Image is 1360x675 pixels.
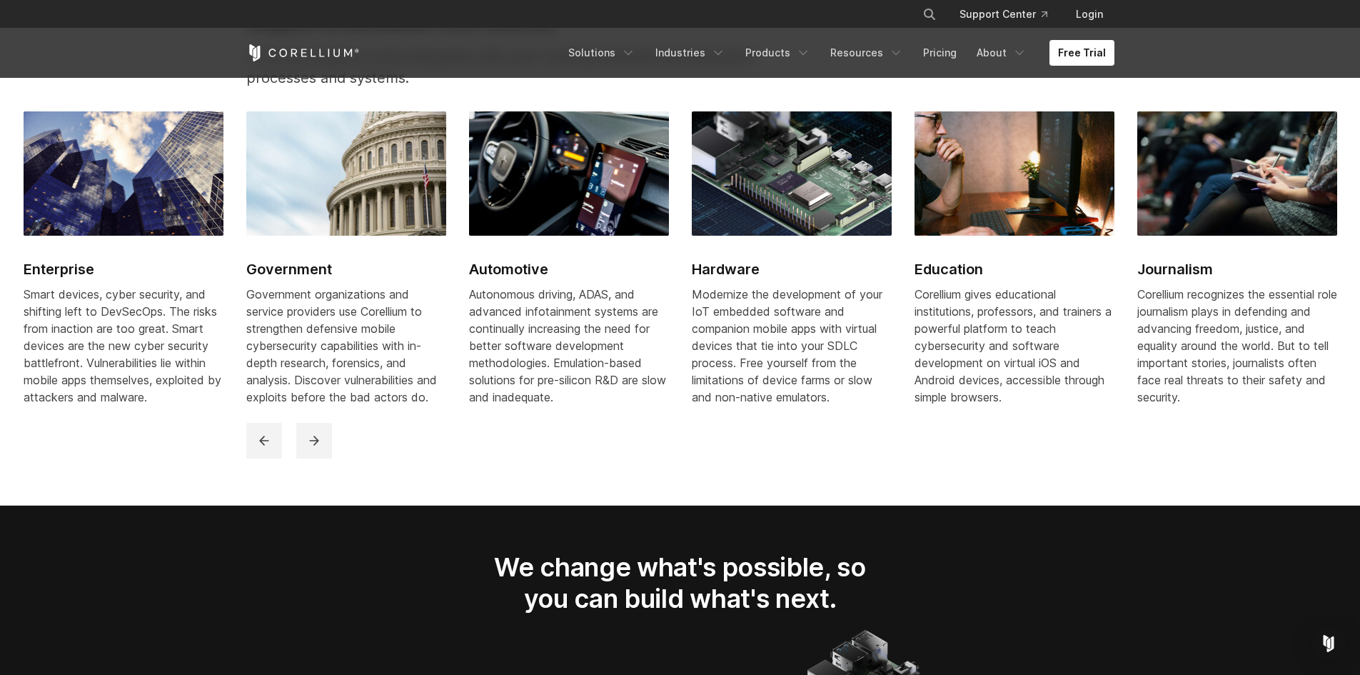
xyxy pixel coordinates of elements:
[915,111,1114,236] img: Education
[469,111,669,236] img: Automotive
[470,551,890,615] h2: We change what's possible, so you can build what's next.
[1137,111,1337,236] img: Journalism
[968,40,1035,66] a: About
[24,286,223,406] div: Smart devices, cyber security, and shifting left to DevSecOps. The risks from inaction are too gr...
[737,40,819,66] a: Products
[469,286,669,406] div: Autonomous driving, ADAS, and advanced infotainment systems are continually increasing the need f...
[1064,1,1114,27] a: Login
[905,1,1114,27] div: Navigation Menu
[246,259,446,280] h2: Government
[1137,286,1337,406] div: Corellium recognizes the essential role journalism plays in defending and advancing freedom, just...
[915,111,1114,423] a: Education Education Corellium gives educational institutions, professors, and trainers a powerful...
[560,40,644,66] a: Solutions
[692,111,892,236] img: Hardware
[246,286,446,406] div: Government organizations and service providers use Corellium to strengthen defensive mobile cyber...
[1311,626,1346,661] div: Open Intercom Messenger
[692,259,892,280] h2: Hardware
[1137,259,1337,280] h2: Journalism
[915,40,965,66] a: Pricing
[246,423,282,459] button: previous
[915,259,1114,280] h2: Education
[246,111,446,423] a: Government Government Government organizations and service providers use Corellium to strengthen ...
[296,423,332,459] button: next
[560,40,1114,66] div: Navigation Menu
[469,111,669,423] a: Automotive Automotive Autonomous driving, ADAS, and advanced infotainment systems are continually...
[948,1,1059,27] a: Support Center
[917,1,942,27] button: Search
[24,111,223,236] img: Enterprise
[647,40,734,66] a: Industries
[692,287,882,404] span: Modernize the development of your IoT embedded software and companion mobile apps with virtual de...
[469,259,669,280] h2: Automotive
[915,286,1114,406] div: Corellium gives educational institutions, professors, and trainers a powerful platform to teach c...
[246,111,446,236] img: Government
[1049,40,1114,66] a: Free Trial
[24,259,223,280] h2: Enterprise
[246,44,360,61] a: Corellium Home
[692,111,892,423] a: Hardware Hardware Modernize the development of your IoT embedded software and companion mobile ap...
[822,40,912,66] a: Resources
